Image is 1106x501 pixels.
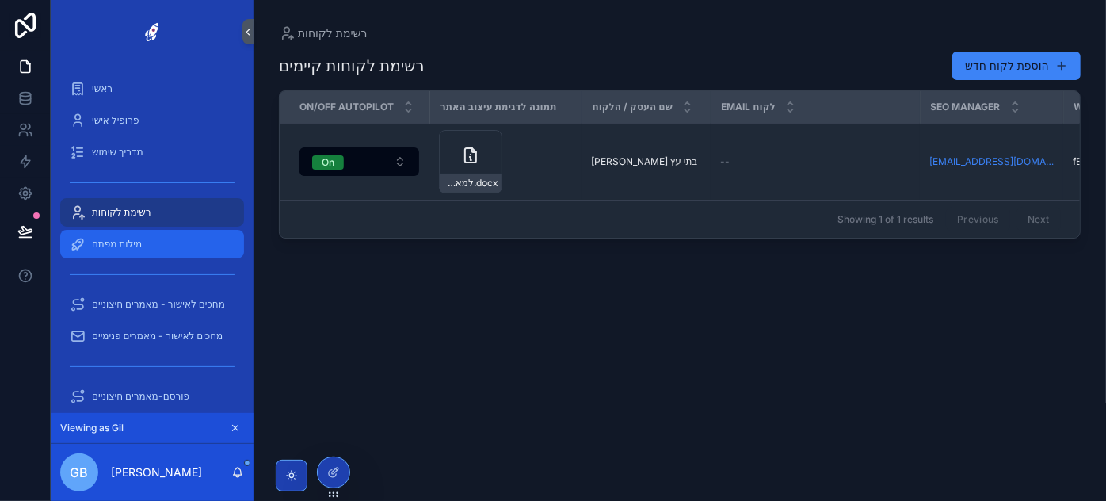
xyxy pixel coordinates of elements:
[60,382,244,411] a: פורסם-מאמרים חיצוניים
[722,101,776,113] span: Email לקוח
[591,155,701,168] a: [PERSON_NAME] בתי עץ
[92,146,143,159] span: מדריך שימוש
[720,155,910,168] a: --
[322,155,334,170] div: On
[931,101,1001,113] span: SEO Manager
[92,206,151,219] span: רשימת לקוחות
[474,177,498,189] span: .docx
[111,465,202,480] p: [PERSON_NAME]
[60,106,244,135] a: פרופיל אישי
[60,198,244,227] a: רשימת לקוחות
[92,82,113,95] span: ראשי
[60,290,244,319] a: מחכים לאישור - מאמרים חיצוניים
[137,19,167,44] img: App logo
[443,177,474,189] span: למאמרים
[439,130,572,193] a: למאמרים.docx
[929,155,1054,168] a: [EMAIL_ADDRESS][DOMAIN_NAME]
[60,138,244,166] a: מדריך שימוש
[60,230,244,258] a: מילות מפתח
[279,25,368,41] a: רשימת לקוחות
[92,238,142,250] span: מילות מפתח
[92,390,189,403] span: פורסם-מאמרים חיצוניים
[92,330,223,342] span: מחכים לאישור - מאמרים פנימיים
[92,114,139,127] span: פרופיל אישי
[591,155,698,168] span: [PERSON_NAME] בתי עץ
[51,63,254,413] div: scrollable content
[593,101,673,113] span: שם העסק / הלקוח
[60,75,244,103] a: ראשי
[298,25,368,41] span: רשימת לקוחות
[92,298,225,311] span: מחכים לאישור - מאמרים חיצוניים
[440,101,557,113] span: תמונה לדגימת עיצוב האתר
[952,52,1081,80] button: הוספת לקוח חדש
[299,147,419,176] button: Select Button
[837,213,933,226] span: Showing 1 of 1 results
[279,55,425,77] h1: רשימת לקוחות קיימים
[60,322,244,350] a: מחכים לאישור - מאמרים פנימיים
[71,463,89,482] span: GB
[720,155,730,168] span: --
[60,422,124,434] span: Viewing as Gil
[299,101,394,113] span: On/Off Autopilot
[299,147,420,177] a: Select Button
